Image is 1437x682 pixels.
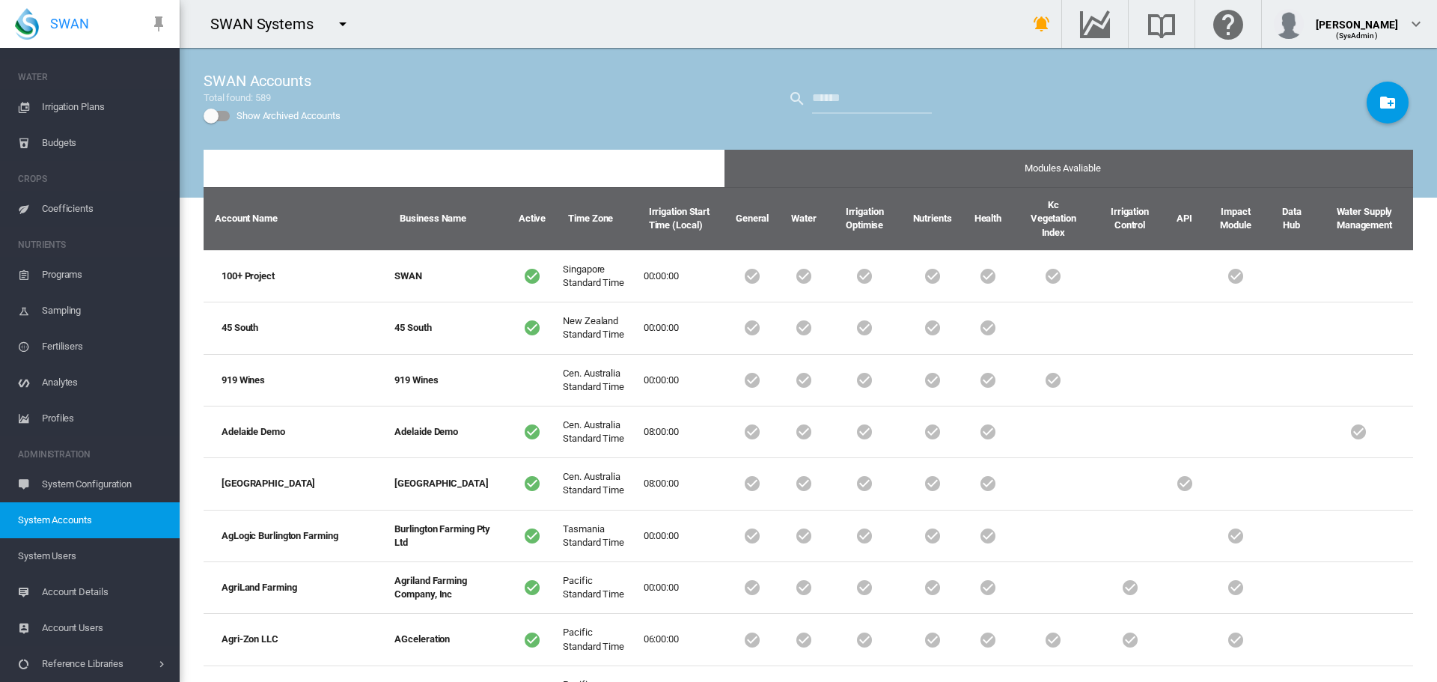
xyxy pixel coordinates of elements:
[1027,9,1057,39] button: icon-bell-ring
[795,579,813,597] md-icon: icon-checkbox-marked-circle
[1044,267,1062,285] md-icon: icon-checkbox-marked-circle
[743,579,761,597] md-icon: icon-checkbox-marked-circle
[388,406,507,457] td: Adelaide Demo
[724,406,780,457] td: icon-checkbox-marked-circle
[780,250,828,302] td: icon-checkbox-marked-circle
[42,125,168,161] span: Budgets
[204,561,388,613] td: AgriLand Farming
[557,510,637,561] td: Tasmania Standard Time
[1227,267,1245,285] md-icon: icon-checkbox-marked-circle
[1176,475,1194,493] md-icon: icon-checkbox-marked-circle
[1336,31,1377,40] span: (SysAdmin)
[1044,631,1062,649] md-icon: icon-checkbox-marked-circle
[724,187,780,250] th: General
[18,233,168,257] span: NUTRIENTS
[979,423,997,441] md-icon: icon-checkbox-marked-circle
[255,92,271,103] span: 589
[743,371,761,389] md-icon: icon-checkbox-marked-circle
[1316,187,1413,250] th: Water Supply Management
[1013,613,1093,665] td: icon-checkbox-marked-circle
[204,354,1413,406] tr: 919 Wines 919 Wines Cen. Australia Standard Time 00:00:00 icon-checkbox-marked-circle icon-checkb...
[795,423,813,441] md-icon: icon-checkbox-marked-circle
[42,365,168,401] span: Analytes
[1094,613,1166,665] td: icon-checkbox-marked-circle
[963,406,1013,457] td: icon-checkbox-marked-circle
[828,354,902,406] td: icon-checkbox-marked-circle
[1203,187,1268,250] th: Impact Module
[724,457,780,509] td: icon-checkbox-marked-circle
[743,423,761,441] md-icon: icon-checkbox-marked-circle
[18,167,168,191] span: CROPS
[828,457,902,509] td: icon-checkbox-marked-circle
[638,354,724,406] td: 00:00:00
[18,502,168,538] span: System Accounts
[557,561,637,613] td: Pacific Standard Time
[557,250,637,302] td: Singapore Standard Time
[902,354,963,406] td: icon-checkbox-marked-circle
[828,187,902,250] th: Irrigation Optimise
[638,302,724,353] td: 00:00:00
[42,191,168,227] span: Coefficients
[795,631,813,649] md-icon: icon-checkbox-marked-circle
[204,406,388,457] td: Adelaide Demo
[1013,187,1093,250] th: Kc Vegetation Index
[523,527,541,545] md-icon: icon-checkbox-marked-circle
[388,250,507,302] td: SWAN
[638,406,724,457] td: 08:00:00
[1268,187,1316,250] th: Data Hub
[902,250,963,302] td: icon-checkbox-marked-circle
[855,475,873,493] md-icon: icon-checkbox-marked-circle
[523,267,541,285] md-icon: icon-checkbox-marked-circle
[795,371,813,389] md-icon: icon-checkbox-marked-circle
[780,302,828,353] td: icon-checkbox-marked-circle
[1203,510,1268,561] td: icon-checkbox-marked-circle
[204,613,1413,665] tr: Agri-Zon LLC AGceleration icon-checkbox-marked-circle Pacific Standard Time 06:00:00 icon-checkbo...
[1094,187,1166,250] th: Irrigation Control
[828,406,902,457] td: icon-checkbox-marked-circle
[963,302,1013,353] td: icon-checkbox-marked-circle
[204,561,1413,613] tr: AgriLand Farming Agriland Farming Company, Inc icon-checkbox-marked-circle Pacific Standard Time ...
[638,250,724,302] td: 00:00:00
[902,457,963,509] td: icon-checkbox-marked-circle
[924,371,942,389] md-icon: icon-checkbox-marked-circle
[724,613,780,665] td: icon-checkbox-marked-circle
[979,527,997,545] md-icon: icon-checkbox-marked-circle
[924,475,942,493] md-icon: icon-checkbox-marked-circle
[42,401,168,436] span: Profiles
[237,106,341,127] div: Show Archived Accounts
[388,613,507,665] td: AGceleration
[557,406,637,457] td: Cen. Australia Standard Time
[42,293,168,329] span: Sampling
[724,354,780,406] td: icon-checkbox-marked-circle
[400,213,466,224] a: Business Name
[557,187,637,250] th: Time Zone
[1094,561,1166,613] td: icon-checkbox-marked-circle
[828,302,902,353] td: icon-checkbox-marked-circle
[963,613,1013,665] td: icon-checkbox-marked-circle
[1120,631,1138,649] md-icon: icon-checkbox-marked-circle
[204,510,388,561] td: AgLogic Burlington Farming
[1227,527,1245,545] md-icon: icon-checkbox-marked-circle
[780,406,828,457] td: icon-checkbox-marked-circle
[743,267,761,285] md-icon: icon-checkbox-marked-circle
[855,319,873,337] md-icon: icon-checkbox-marked-circle
[963,510,1013,561] td: icon-checkbox-marked-circle
[42,329,168,365] span: Fertilisers
[1165,457,1203,509] td: icon-checkbox-marked-circle
[204,510,1413,561] tr: AgLogic Burlington Farming Burlington Farming Pty Ltd icon-checkbox-marked-circle Tasmania Standa...
[788,90,806,108] md-icon: SEARCH
[523,579,541,597] md-icon: icon-checkbox-marked-circle
[979,319,997,337] md-icon: icon-checkbox-marked-circle
[780,354,828,406] td: icon-checkbox-marked-circle
[42,89,168,125] span: Irrigation Plans
[979,267,997,285] md-icon: icon-checkbox-marked-circle
[50,14,89,33] span: SWAN
[979,579,997,597] md-icon: icon-checkbox-marked-circle
[1144,15,1180,33] md-icon: Search the knowledge base
[1349,423,1367,441] md-icon: icon-checkbox-marked-circle
[42,646,156,682] span: Reference Libraries
[18,538,168,574] span: System Users
[780,187,828,250] th: Water
[979,371,997,389] md-icon: icon-checkbox-marked-circle
[724,561,780,613] td: icon-checkbox-marked-circle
